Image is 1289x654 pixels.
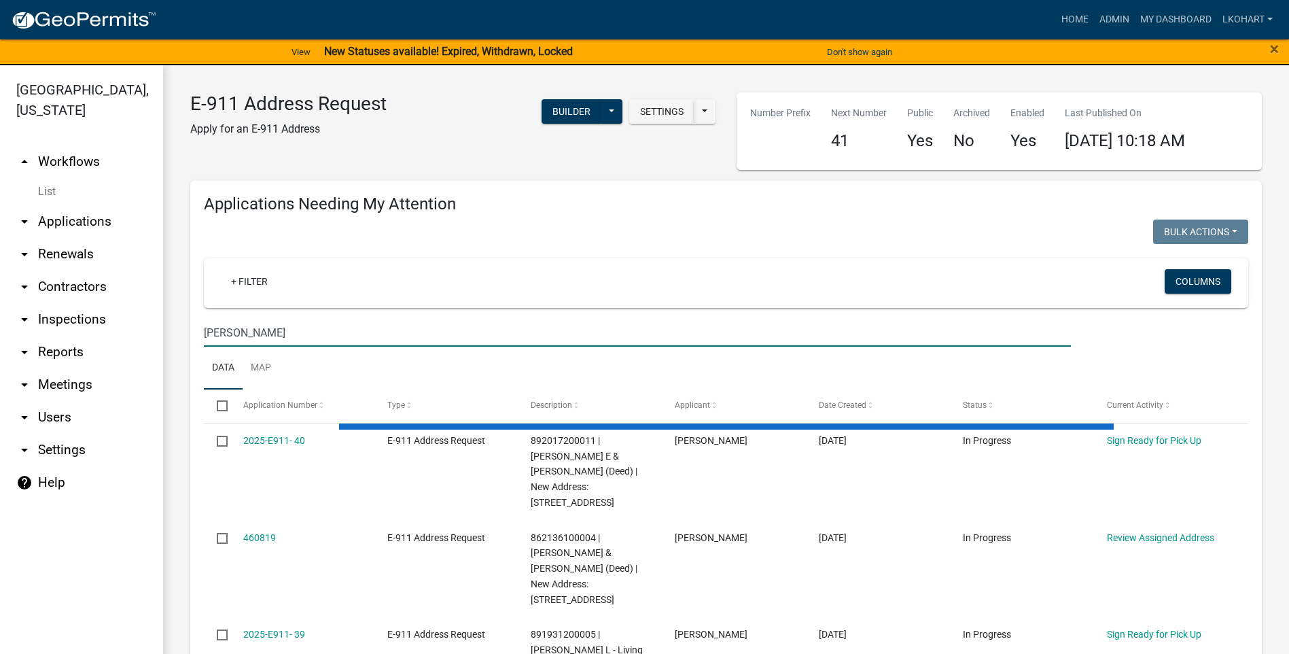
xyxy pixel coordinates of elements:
i: help [16,475,33,491]
a: 2025-E911- 40 [243,435,305,446]
span: Current Activity [1107,400,1163,410]
datatable-header-cell: Application Number [230,390,374,422]
a: lkohart [1217,7,1278,33]
span: 862136100004 | Thompson, Donald G & Teri Lynn (Deed) | New Address: 33283 MM Ave [531,532,637,605]
i: arrow_drop_down [16,442,33,458]
a: + Filter [220,269,279,294]
strong: New Statuses available! Expired, Withdrawn, Locked [324,45,573,58]
h4: Yes [1010,131,1044,151]
span: [DATE] 10:18 AM [1065,131,1185,150]
datatable-header-cell: Select [204,390,230,422]
span: Lori Kohart [675,629,747,640]
span: Description [531,400,572,410]
datatable-header-cell: Current Activity [1094,390,1238,422]
span: 05/30/2025 [819,629,847,640]
h4: Yes [907,131,933,151]
p: Next Number [831,106,887,120]
a: Map [243,347,279,390]
span: Type [387,400,405,410]
h3: E-911 Address Request [190,92,387,116]
a: My Dashboard [1135,7,1217,33]
p: Archived [953,106,990,120]
datatable-header-cell: Description [518,390,662,422]
button: Close [1270,41,1279,57]
span: E-911 Address Request [387,435,485,446]
button: Columns [1165,269,1231,294]
button: Bulk Actions [1153,220,1248,244]
span: Lori Kohart [675,435,747,446]
span: In Progress [963,435,1011,446]
a: Sign Ready for Pick Up [1107,629,1201,640]
p: Enabled [1010,106,1044,120]
button: Builder [542,99,601,124]
i: arrow_drop_down [16,377,33,393]
a: 2025-E911- 39 [243,629,305,640]
i: arrow_drop_down [16,279,33,295]
i: arrow_drop_up [16,154,33,170]
span: Application Number [243,400,317,410]
span: × [1270,39,1279,58]
i: arrow_drop_down [16,344,33,360]
button: Don't show again [822,41,898,63]
a: Review Assigned Address [1107,532,1214,543]
span: Status [963,400,987,410]
a: Sign Ready for Pick Up [1107,435,1201,446]
span: In Progress [963,629,1011,640]
a: 460819 [243,532,276,543]
span: 08/14/2025 [819,435,847,446]
p: Apply for an E-911 Address [190,121,387,137]
datatable-header-cell: Date Created [806,390,950,422]
a: View [286,41,316,63]
a: Admin [1094,7,1135,33]
span: 08/07/2025 [819,532,847,543]
button: Settings [629,99,694,124]
p: Last Published On [1065,106,1185,120]
span: 892017200011 | Aldinger, Douglas E & Joanne K (Deed) | New Address: 12053 MM Ave [531,435,637,508]
h4: No [953,131,990,151]
i: arrow_drop_down [16,311,33,328]
span: Lori Kohart [675,532,747,543]
i: arrow_drop_down [16,213,33,230]
i: arrow_drop_down [16,246,33,262]
input: Search for applications [204,319,1071,347]
span: In Progress [963,532,1011,543]
span: Applicant [675,400,710,410]
datatable-header-cell: Applicant [662,390,806,422]
datatable-header-cell: Type [374,390,518,422]
h4: Applications Needing My Attention [204,194,1248,214]
i: arrow_drop_down [16,409,33,426]
span: E-911 Address Request [387,629,485,640]
a: Home [1056,7,1094,33]
h4: 41 [831,131,887,151]
datatable-header-cell: Status [950,390,1094,422]
p: Public [907,106,933,120]
span: E-911 Address Request [387,532,485,543]
a: Data [204,347,243,390]
p: Number Prefix [750,106,811,120]
span: Date Created [819,400,866,410]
